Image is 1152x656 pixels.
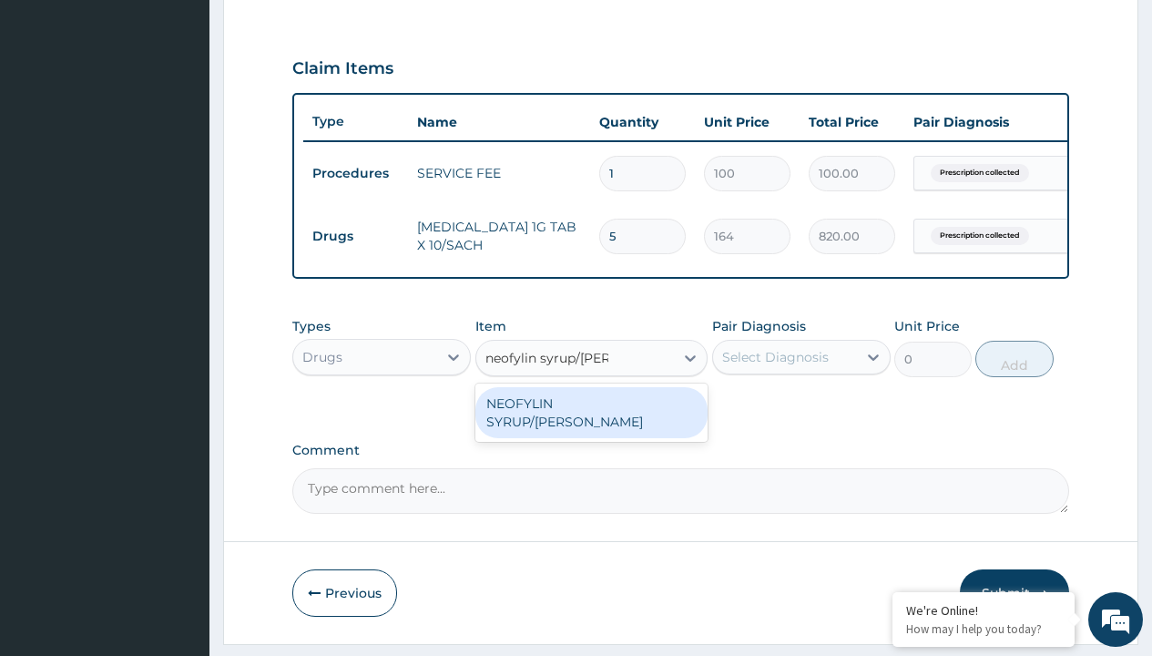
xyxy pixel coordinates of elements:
[299,9,342,53] div: Minimize live chat window
[302,348,342,366] div: Drugs
[408,104,590,140] th: Name
[303,220,408,253] td: Drugs
[34,91,74,137] img: d_794563401_company_1708531726252_794563401
[590,104,695,140] th: Quantity
[906,602,1061,619] div: We're Online!
[408,209,590,263] td: [MEDICAL_DATA] 1G TAB X 10/SACH
[292,569,397,617] button: Previous
[695,104,800,140] th: Unit Price
[292,443,1069,458] label: Comment
[475,317,506,335] label: Item
[303,157,408,190] td: Procedures
[408,155,590,191] td: SERVICE FEE
[906,621,1061,637] p: How may I help you today?
[931,227,1029,245] span: Prescription collected
[975,341,1053,377] button: Add
[894,317,960,335] label: Unit Price
[904,104,1105,140] th: Pair Diagnosis
[475,387,709,438] div: NEOFYLIN SYRUP/[PERSON_NAME]
[960,569,1069,617] button: Submit
[292,319,331,334] label: Types
[106,206,251,390] span: We're online!
[9,451,347,515] textarea: Type your message and hit 'Enter'
[292,59,393,79] h3: Claim Items
[303,105,408,138] th: Type
[712,317,806,335] label: Pair Diagnosis
[95,102,306,126] div: Chat with us now
[931,164,1029,182] span: Prescription collected
[722,348,829,366] div: Select Diagnosis
[800,104,904,140] th: Total Price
